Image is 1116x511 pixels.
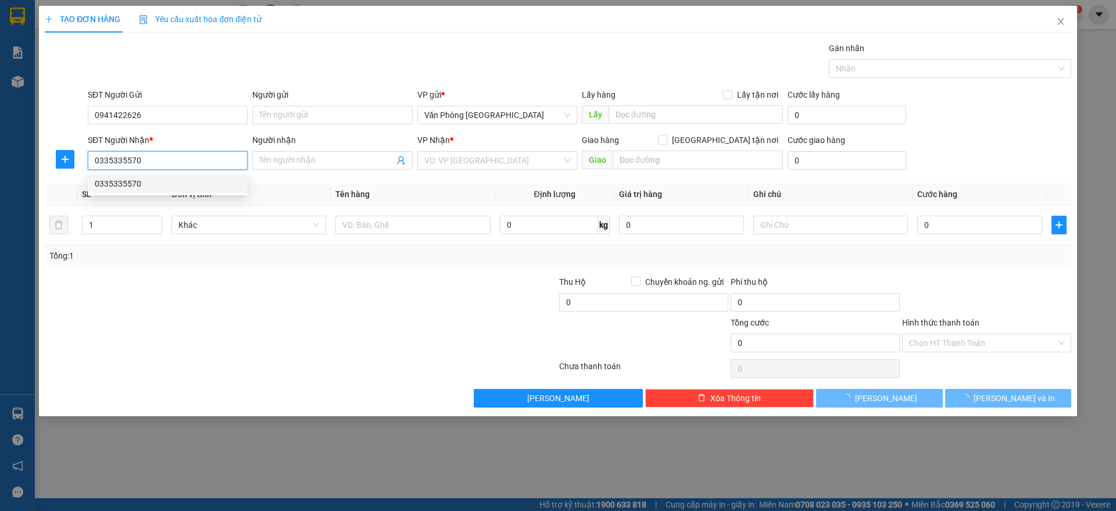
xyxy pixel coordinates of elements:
img: icon [139,15,148,24]
label: Hình thức thanh toán [902,318,979,327]
span: user-add [396,156,406,165]
div: Chưa thanh toán [558,360,729,380]
span: Khác [178,216,319,234]
button: Close [1045,6,1077,38]
span: Giao [582,151,613,169]
span: Yêu cầu xuất hóa đơn điện tử [139,15,262,24]
span: Thu Hộ [559,277,586,287]
span: SL [82,190,91,199]
div: Phí thu hộ [731,276,900,293]
span: [GEOGRAPHIC_DATA] tận nơi [667,134,783,146]
span: [PERSON_NAME] [855,392,917,405]
input: Dọc đường [609,105,783,124]
span: Lấy [582,105,609,124]
input: Cước lấy hàng [788,106,906,124]
span: Lấy tận nơi [732,88,783,101]
span: delete [697,394,706,403]
span: Lấy hàng [582,90,616,99]
span: plus [1052,220,1066,230]
span: Tổng cước [731,318,769,327]
div: Người gửi [252,88,412,101]
span: Giao hàng [582,135,619,145]
span: Xóa Thông tin [710,392,761,405]
div: 0335335570 [88,174,248,193]
div: SĐT Người Gửi [88,88,248,101]
label: Cước lấy hàng [788,90,840,99]
button: [PERSON_NAME] [474,389,643,408]
span: [PERSON_NAME] [527,392,589,405]
span: TẠO ĐƠN HÀNG [45,15,120,24]
span: Chuyển khoản ng. gửi [641,276,728,288]
input: Dọc đường [613,151,783,169]
div: SĐT Người Nhận [88,134,248,146]
label: Cước giao hàng [788,135,845,145]
button: plus [56,150,74,169]
span: loading [842,394,855,402]
button: [PERSON_NAME] [816,389,942,408]
div: VP gửi [417,88,577,101]
button: [PERSON_NAME] và In [945,389,1071,408]
span: plus [56,155,74,164]
input: VD: Bàn, Ghế [335,216,490,234]
button: delete [49,216,68,234]
span: VP Nhận [417,135,450,145]
span: plus [45,15,53,23]
span: Văn Phòng Đà Nẵng [424,106,570,124]
span: kg [598,216,610,234]
button: plus [1051,216,1067,234]
button: deleteXóa Thông tin [645,389,814,408]
input: Cước giao hàng [788,151,906,170]
span: close [1056,17,1065,26]
div: Tổng: 1 [49,249,431,262]
span: Giá trị hàng [619,190,662,199]
th: Ghi chú [749,183,913,206]
span: Định lượng [534,190,575,199]
span: Cước hàng [917,190,957,199]
input: Ghi Chú [753,216,908,234]
span: Tên hàng [335,190,370,199]
input: 0 [619,216,744,234]
div: Người nhận [252,134,412,146]
span: loading [961,394,974,402]
div: 0335335570 [95,177,241,190]
span: [PERSON_NAME] và In [974,392,1055,405]
label: Gán nhãn [829,44,864,53]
